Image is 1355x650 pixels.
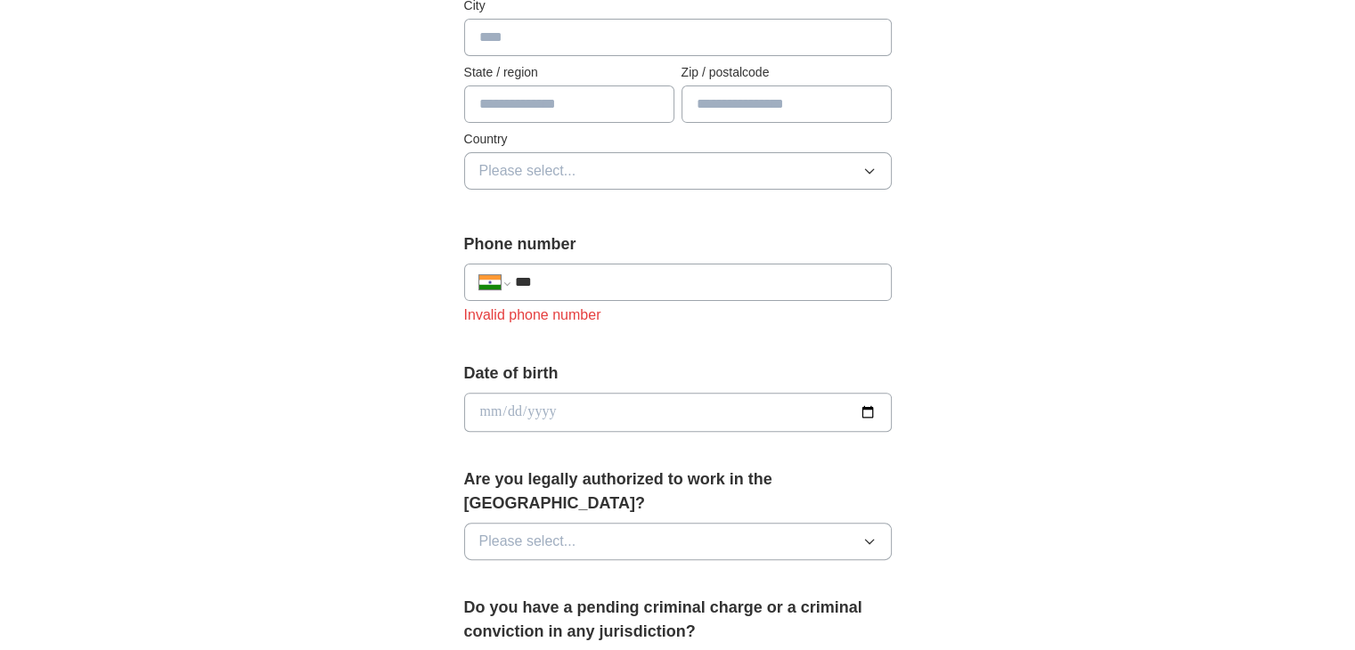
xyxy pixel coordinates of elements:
span: Please select... [479,160,576,182]
label: Zip / postalcode [682,63,892,82]
label: Do you have a pending criminal charge or a criminal conviction in any jurisdiction? [464,596,892,644]
label: Phone number [464,232,892,256]
label: Date of birth [464,362,892,386]
label: Are you legally authorized to work in the [GEOGRAPHIC_DATA]? [464,467,892,516]
div: Invalid phone number [464,305,892,326]
button: Please select... [464,152,892,190]
label: Country [464,130,892,149]
button: Please select... [464,523,892,560]
span: Please select... [479,531,576,552]
label: State / region [464,63,674,82]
